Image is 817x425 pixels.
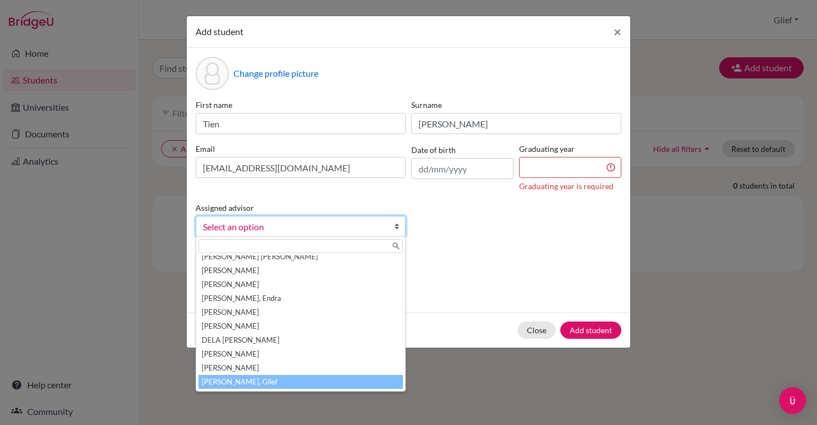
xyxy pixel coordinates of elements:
[411,144,456,156] label: Date of birth
[198,250,403,264] li: [PERSON_NAME] [PERSON_NAME]
[605,16,630,47] button: Close
[198,264,403,278] li: [PERSON_NAME]
[519,180,621,192] div: Graduating year is required
[198,375,403,389] li: [PERSON_NAME], Glief
[779,387,806,414] div: Open Intercom Messenger
[203,220,384,234] span: Select an option
[519,143,621,155] label: Graduating year
[196,99,406,111] label: First name
[198,319,403,333] li: [PERSON_NAME]
[517,322,556,339] button: Close
[198,347,403,361] li: [PERSON_NAME]
[411,158,514,179] input: dd/mm/yyyy
[560,322,621,339] button: Add student
[196,26,243,37] span: Add student
[198,361,403,375] li: [PERSON_NAME]
[196,57,229,90] div: Profile picture
[196,202,254,214] label: Assigned advisor
[411,99,621,111] label: Surname
[198,278,403,291] li: [PERSON_NAME]
[198,305,403,319] li: [PERSON_NAME]
[196,255,621,268] p: Parents
[198,291,403,305] li: [PERSON_NAME], Endra
[198,333,403,347] li: DELA [PERSON_NAME]
[614,23,621,39] span: ×
[196,143,406,155] label: Email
